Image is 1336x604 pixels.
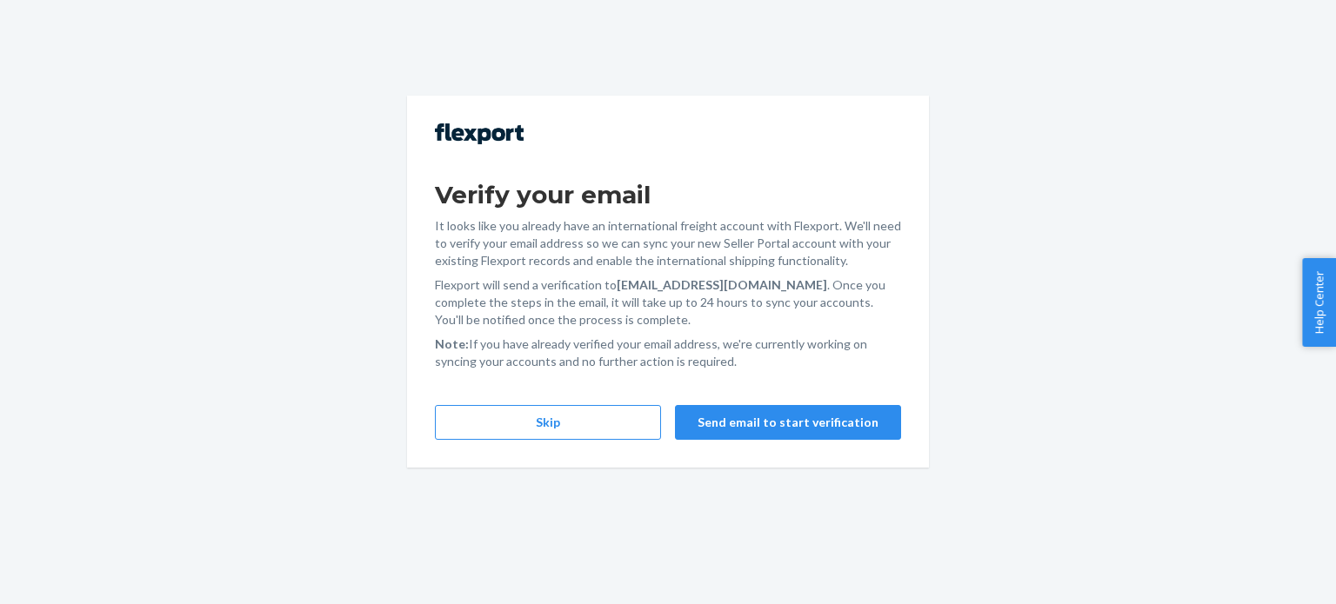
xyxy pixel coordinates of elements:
p: If you have already verified your email address, we're currently working on syncing your accounts... [435,335,901,370]
button: Help Center [1302,258,1336,347]
strong: [EMAIL_ADDRESS][DOMAIN_NAME] [617,277,827,292]
button: Send email to start verification [675,405,901,440]
p: It looks like you already have an international freight account with Flexport. We'll need to veri... [435,217,901,269]
button: Skip [435,405,661,440]
h1: Verify your email [435,179,901,210]
img: Flexport logo [435,123,524,144]
strong: Note: [435,336,469,351]
p: Flexport will send a verification to . Once you complete the steps in the email, it will take up ... [435,276,901,329]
